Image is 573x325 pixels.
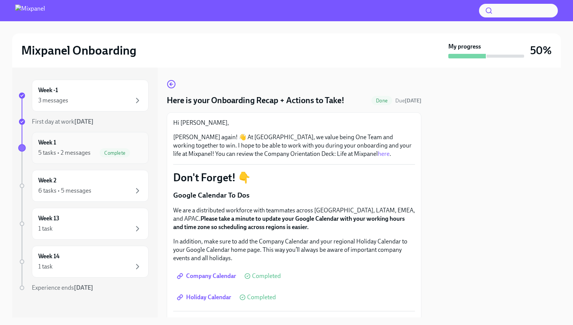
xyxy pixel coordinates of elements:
a: Holiday Calendar [173,290,236,305]
div: 6 tasks • 5 messages [38,187,91,195]
h4: Here is your Onboarding Recap + Actions to Take! [167,95,344,106]
div: 1 task [38,225,53,233]
p: Google Calendar To Dos [173,190,415,200]
strong: My progress [448,42,481,51]
p: We are a distributed workforce with teammates across [GEOGRAPHIC_DATA], LATAM, EMEA, and APAC. [173,206,415,231]
p: Don't Forget! 👇 [173,171,415,184]
h6: Week 14 [38,252,59,261]
span: Experience ends [32,284,93,291]
h6: Week -1 [38,86,58,94]
h6: Week 1 [38,138,56,147]
p: [PERSON_NAME] again! 👋 At [GEOGRAPHIC_DATA], we value being One Team and working together to win.... [173,133,415,158]
h6: Week 13 [38,214,59,223]
a: First day at work[DATE] [18,118,149,126]
img: Mixpanel [15,5,45,17]
a: Week 26 tasks • 5 messages [18,170,149,202]
span: September 20th, 2025 10:00 [395,97,421,104]
span: Company Calendar [178,272,236,280]
a: Company Calendar [173,268,241,284]
a: here [378,150,390,157]
span: Completed [252,273,281,279]
span: Due [395,97,421,104]
h2: Mixpanel Onboarding [21,43,136,58]
h6: Week 2 [38,176,56,185]
a: Week -13 messages [18,80,149,111]
strong: [DATE] [405,97,421,104]
p: Hi [PERSON_NAME], [173,119,415,127]
a: Week 141 task [18,246,149,278]
div: 5 tasks • 2 messages [38,149,91,157]
span: Complete [100,150,130,156]
strong: [DATE] [74,118,94,125]
p: In addition, make sure to add the Company Calendar and your regional Holiday Calendar to your Goo... [173,237,415,262]
strong: [DATE] [74,284,93,291]
div: 1 task [38,262,53,271]
span: First day at work [32,118,94,125]
span: Holiday Calendar [178,294,231,301]
a: Week 15 tasks • 2 messagesComplete [18,132,149,164]
a: Week 131 task [18,208,149,240]
div: 3 messages [38,96,68,105]
span: Completed [247,294,276,300]
h3: 50% [530,44,552,57]
span: Done [371,98,392,104]
strong: Please take a minute to update your Google Calendar with your working hours and time zone so sche... [173,215,405,231]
